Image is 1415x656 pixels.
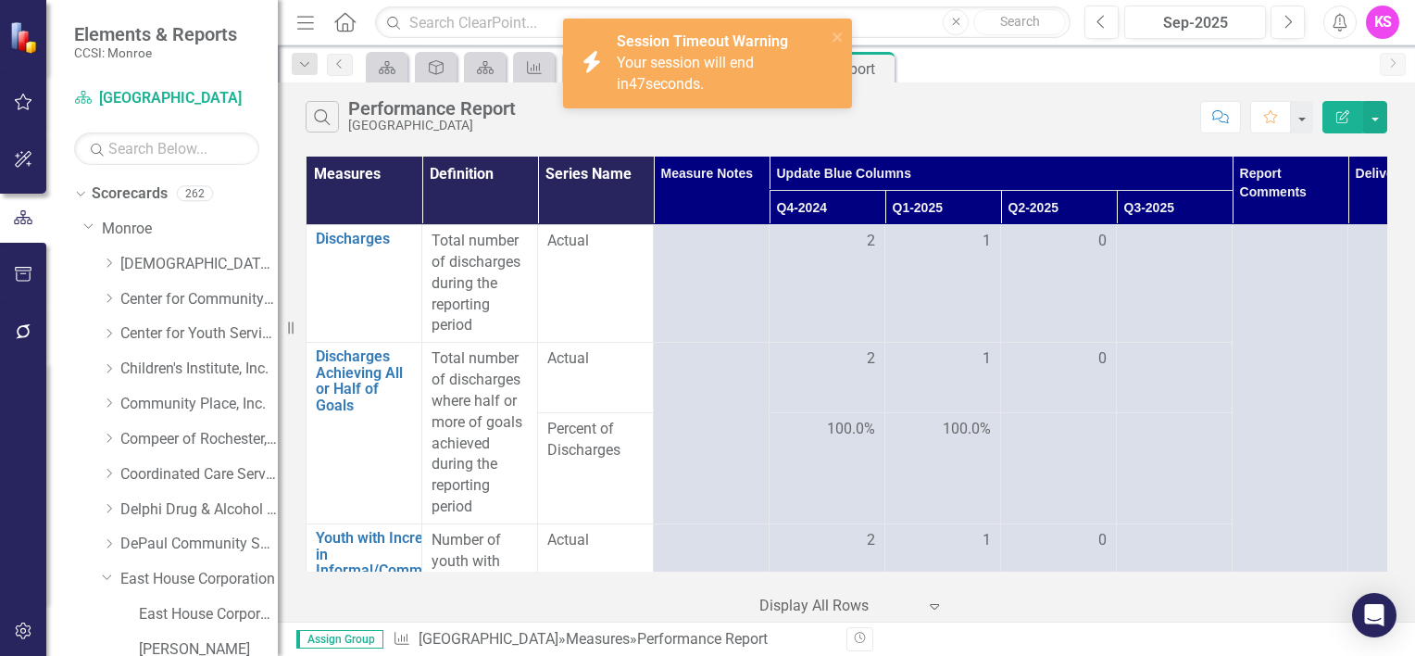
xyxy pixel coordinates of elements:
div: Performance Report [637,630,768,648]
span: Your session will end in seconds. [617,54,754,93]
input: Search ClearPoint... [375,6,1071,39]
td: Double-Click to Edit [654,343,770,524]
div: » » [393,629,833,650]
a: Children's Institute, Inc. [120,359,278,380]
span: 0 [1098,530,1107,551]
a: [GEOGRAPHIC_DATA] [74,88,259,109]
td: Double-Click to Edit [538,225,654,343]
span: Actual [547,530,644,551]
span: 100.0% [943,419,991,440]
td: Double-Click to Edit [1117,343,1233,413]
span: Assign Group [296,630,383,649]
span: Percent of Discharges [547,419,644,461]
td: Double-Click to Edit [770,343,885,413]
span: Search [1000,14,1040,29]
a: Community Place, Inc. [120,394,278,415]
div: 262 [177,186,213,202]
td: Double-Click to Edit [1117,225,1233,343]
span: 0 [1098,231,1107,252]
a: East House Corporation [120,569,278,590]
span: 1 [983,530,991,551]
span: 47 [629,75,645,93]
a: Measures [566,630,630,648]
a: DePaul Community Services, lnc. [120,534,278,555]
td: Double-Click to Edit [538,343,654,413]
button: KS [1366,6,1399,39]
td: Double-Click to Edit Right Click for Context Menu [307,343,422,524]
span: 100.0% [827,419,875,440]
p: Total number of discharges where half or more of goals achieved during the reporting period [432,348,528,518]
a: Discharges [316,231,412,247]
td: Double-Click to Edit [422,225,538,343]
td: Double-Click to Edit [654,225,770,343]
a: Center for Youth Services, Inc. [120,323,278,345]
small: CCSI: Monroe [74,45,237,60]
span: 0 [1098,348,1107,370]
a: East House Corporation (MCOMH Internal) [139,604,278,625]
button: close [832,26,845,47]
div: Sep-2025 [1131,12,1259,34]
button: Search [973,9,1066,35]
input: Search Below... [74,132,259,165]
a: Center for Community Alternatives [120,289,278,310]
span: 1 [983,348,991,370]
span: 1 [983,231,991,252]
a: Youth with Increase in Informal/Community Supports at Discharge [316,530,455,612]
td: Double-Click to Edit [770,225,885,343]
div: Total number of discharges during the reporting period [432,231,528,336]
strong: Session Timeout Warning [617,32,788,50]
a: Compeer of Rochester, Inc. [120,429,278,450]
div: Open Intercom Messenger [1352,593,1396,637]
td: Double-Click to Edit [1001,225,1117,343]
td: Double-Click to Edit [1001,343,1117,413]
a: Discharges Achieving All or Half of Goals [316,348,412,413]
a: Scorecards [92,183,168,205]
span: Elements & Reports [74,23,237,45]
span: 2 [867,530,875,551]
a: [DEMOGRAPHIC_DATA] Charities Family & Community Services [120,254,278,275]
td: Double-Click to Edit [885,225,1001,343]
span: Actual [547,231,644,252]
td: Double-Click to Edit [422,343,538,524]
a: Monroe [102,219,278,240]
a: Coordinated Care Services Inc. [120,464,278,486]
button: Sep-2025 [1124,6,1266,39]
td: Double-Click to Edit Right Click for Context Menu [307,225,422,343]
a: [GEOGRAPHIC_DATA] [419,630,558,648]
div: [GEOGRAPHIC_DATA] [348,119,516,132]
span: Actual [547,348,644,370]
span: 2 [867,231,875,252]
a: Delphi Drug & Alcohol Council [120,499,278,521]
div: Performance Report [348,98,516,119]
td: Double-Click to Edit [885,343,1001,413]
span: 2 [867,348,875,370]
img: ClearPoint Strategy [9,21,42,54]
